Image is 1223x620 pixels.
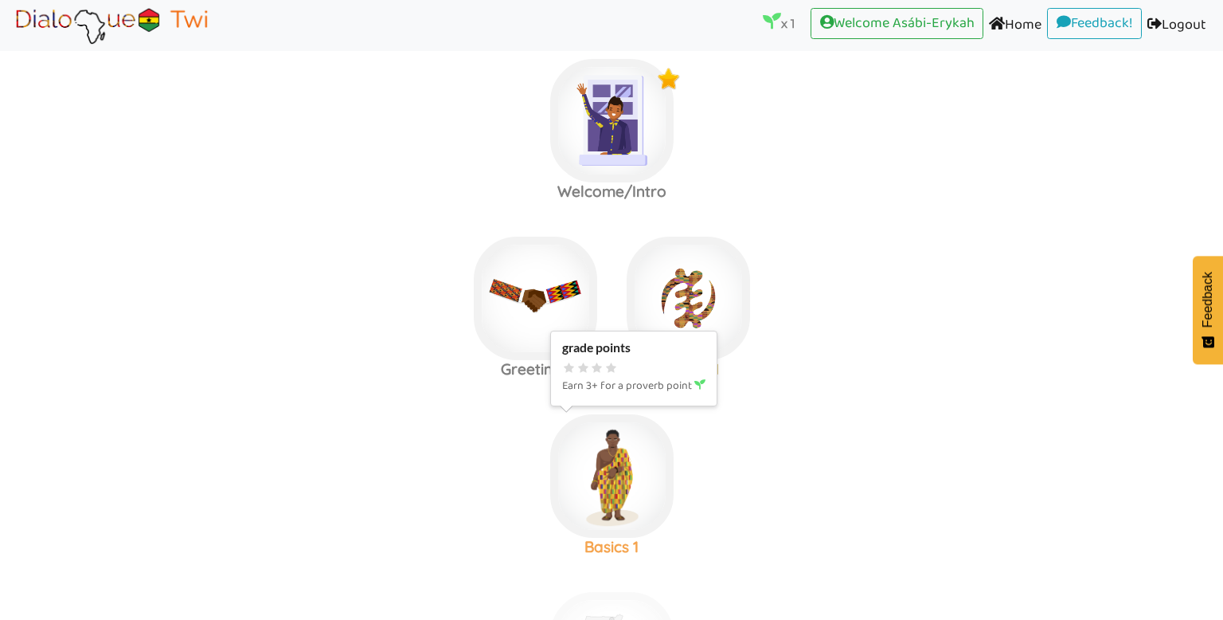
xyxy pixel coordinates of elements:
img: r5+QtVXYuttHLoUAAAAABJRU5ErkJggg== [657,422,681,446]
p: Earn 3+ for a proverb point [562,377,705,396]
img: r5+QtVXYuttHLoUAAAAABJRU5ErkJggg== [733,245,757,269]
div: grade points [562,340,705,355]
a: Home [983,8,1047,44]
h3: Basics 1 [535,538,688,556]
h3: Greetings [459,360,611,379]
a: Logout [1142,8,1212,44]
img: adinkra_beredum.b0fe9998.png [627,237,750,360]
img: x9Y5jP2O4Z5kwAAAABJRU5ErkJggg== [657,67,681,91]
span: Feedback [1201,272,1215,328]
img: greetings.3fee7869.jpg [474,237,597,360]
img: akan-man-gold.ebcf6999.png [550,414,674,538]
img: r5+QtVXYuttHLoUAAAAABJRU5ErkJggg== [580,245,604,269]
h3: Welcome/Intro [535,182,688,201]
img: welcome-textile.9f7a6d7f.png [550,59,674,182]
button: Feedback - Show survey [1193,256,1223,364]
p: x 1 [763,12,795,34]
a: Welcome Asábi-Erykah [811,8,983,40]
img: Brand [11,6,212,45]
a: Feedback! [1047,8,1142,40]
